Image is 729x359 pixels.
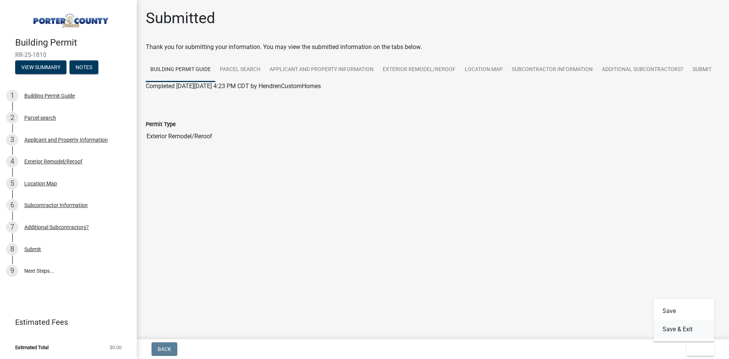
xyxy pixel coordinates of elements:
div: Thank you for submitting your information. You may view the submitted information on the tabs below. [146,43,720,52]
wm-modal-confirm: Notes [69,65,98,71]
span: Completed [DATE][DATE] 4:23 PM CDT by HendrenCustomHomes [146,82,321,90]
wm-modal-confirm: Summary [15,65,66,71]
div: Building Permit Guide [24,93,75,98]
a: Building Permit Guide [146,58,215,82]
a: Subcontractor Information [507,58,597,82]
div: Exterior Remodel/Reroof [24,159,82,164]
a: Estimated Fees [6,315,125,330]
a: Exterior Remodel/Reroof [378,58,460,82]
div: Applicant and Property Information [24,137,108,142]
button: Save & Exit [653,320,714,338]
a: Parcel search [215,58,265,82]
button: View Summary [15,60,66,74]
div: 1 [6,90,18,102]
a: Submit [688,58,716,82]
div: Parcel search [24,115,56,120]
div: Location Map [24,181,57,186]
div: 2 [6,112,18,124]
div: 4 [6,155,18,168]
div: Subcontractor Information [24,202,88,208]
div: Additional Subcontractors? [24,225,89,230]
div: 3 [6,134,18,146]
button: Notes [69,60,98,74]
h1: Submitted [146,9,215,27]
div: 5 [6,177,18,190]
a: Applicant and Property Information [265,58,378,82]
div: 7 [6,221,18,233]
a: Additional Subcontractors? [597,58,688,82]
div: 8 [6,243,18,255]
h4: Building Permit [15,37,131,48]
a: Location Map [460,58,507,82]
button: Save [653,302,714,320]
div: 9 [6,265,18,277]
label: Permit Type [146,122,176,127]
div: Submit [24,247,41,252]
div: 6 [6,199,18,211]
img: Porter County, Indiana [15,8,125,29]
span: $0.00 [110,345,121,350]
span: RR-25-1810 [15,51,121,59]
button: Exit [686,342,714,356]
button: Back [151,342,177,356]
span: Estimated Total [15,345,49,350]
div: Exit [653,299,714,342]
span: Exit [693,346,704,352]
span: Back [158,346,171,352]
